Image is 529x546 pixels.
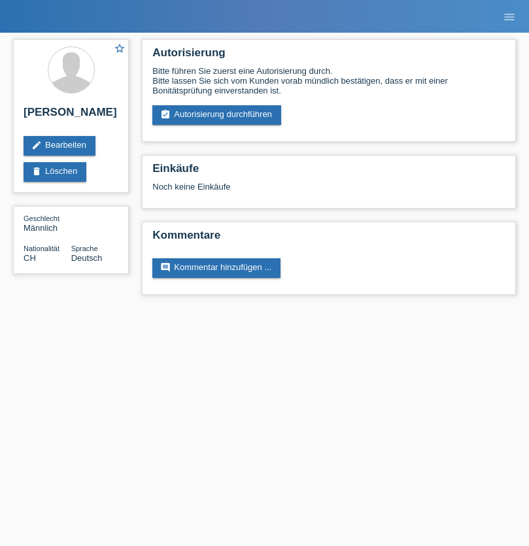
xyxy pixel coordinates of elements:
[152,229,505,248] h2: Kommentare
[31,166,42,177] i: delete
[24,136,95,156] a: editBearbeiten
[152,66,505,95] div: Bitte führen Sie zuerst eine Autorisierung durch. Bitte lassen Sie sich vom Kunden vorab mündlich...
[152,162,505,182] h2: Einkäufe
[114,43,126,56] a: star_border
[24,245,60,252] span: Nationalität
[71,253,103,263] span: Deutsch
[160,262,171,273] i: comment
[160,109,171,120] i: assignment_turned_in
[152,258,281,278] a: commentKommentar hinzufügen ...
[24,214,60,222] span: Geschlecht
[152,182,505,201] div: Noch keine Einkäufe
[152,46,505,66] h2: Autorisierung
[24,162,86,182] a: deleteLöschen
[503,10,516,24] i: menu
[31,140,42,150] i: edit
[152,105,281,125] a: assignment_turned_inAutorisierung durchführen
[71,245,98,252] span: Sprache
[114,43,126,54] i: star_border
[24,106,118,126] h2: [PERSON_NAME]
[24,253,36,263] span: Schweiz
[24,213,71,233] div: Männlich
[496,12,522,20] a: menu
